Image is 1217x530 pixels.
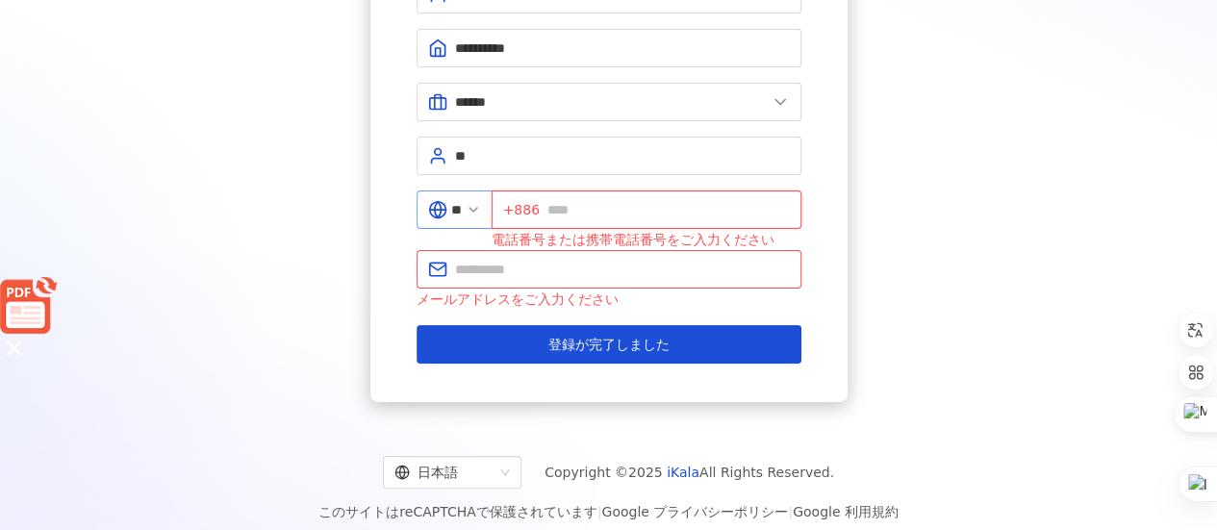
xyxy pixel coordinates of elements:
[793,504,899,519] a: Google 利用規約
[503,199,540,220] span: +886
[394,457,493,488] div: 日本語
[492,229,801,250] div: 電話番号または携帯電話番号をご入力ください
[417,289,801,310] div: メールアドレスをご入力ください
[788,504,793,519] span: |
[417,325,801,364] button: 登録が完了しました
[548,337,670,352] span: 登録が完了しました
